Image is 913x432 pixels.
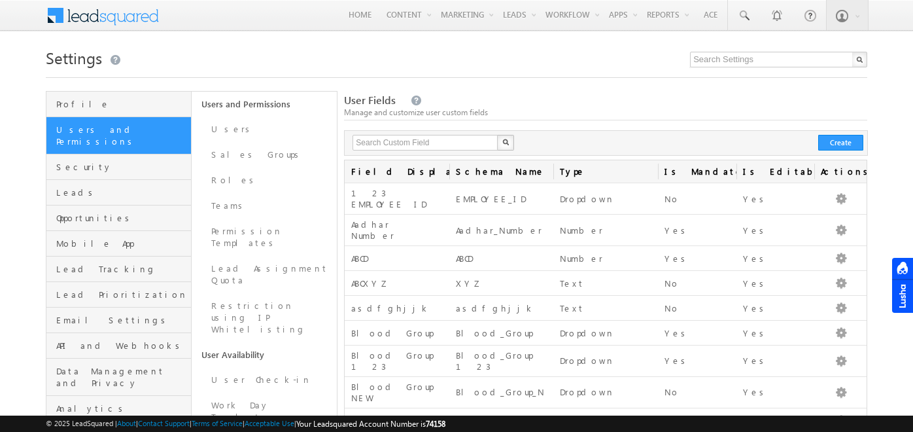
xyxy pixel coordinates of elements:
[743,414,808,427] div: Yes
[560,386,651,399] div: Dropdown
[46,231,191,257] a: Mobile App
[192,168,337,193] a: Roles
[456,252,547,266] div: ABCD
[245,419,294,427] a: Acceptable Use
[456,224,547,238] div: Aadhar_Number
[560,277,651,291] div: Text
[56,187,188,198] span: Leads
[743,224,808,238] div: Yes
[56,161,188,173] span: Security
[456,277,547,291] div: XYZ
[351,380,443,405] div: Blood Group NEW
[690,52,867,67] input: Search Settings
[351,327,443,340] div: Blood Group
[46,396,191,422] a: Analytics
[56,238,188,249] span: Mobile App
[560,414,651,427] div: Text
[664,386,730,399] div: No
[818,135,863,151] button: Create
[743,252,808,266] div: Yes
[192,92,337,117] a: Users and Permissions
[192,419,243,427] a: Terms of Service
[46,257,191,282] a: Lead Tracking
[56,263,188,275] span: Lead Tracking
[664,354,730,368] div: Yes
[560,224,651,238] div: Number
[456,414,547,427] div: CDEF
[351,252,443,266] div: ABCD
[192,142,337,168] a: Sales Groups
[658,160,736,183] span: Is Mandatory
[560,327,651,340] div: Dropdown
[664,252,730,266] div: Yes
[560,302,651,315] div: Text
[456,349,547,374] div: Blood_Group123
[56,365,188,389] span: Data Management and Privacy
[814,160,867,183] span: Actions
[743,386,808,399] div: Yes
[46,154,191,180] a: Security
[664,414,730,427] div: No
[192,293,337,342] a: Restriction using IP Whitelisting
[117,419,136,427] a: About
[351,277,443,291] div: ABCXYZ
[56,403,188,414] span: Analytics
[351,302,443,315] div: asdfghjjk
[560,354,651,368] div: Dropdown
[192,393,337,430] a: Work Day Templates
[351,218,443,243] div: Aadhar Number
[345,160,449,183] a: Field Display Name
[743,192,808,206] div: Yes
[456,327,547,340] div: Blood_Group
[743,277,808,291] div: Yes
[560,252,651,266] div: Number
[56,289,188,300] span: Lead Prioritization
[353,135,499,151] input: Search Custom Field
[46,47,102,68] span: Settings
[664,277,730,291] div: No
[664,224,730,238] div: Yes
[46,206,191,231] a: Opportunities
[46,282,191,308] a: Lead Prioritization
[46,359,191,396] a: Data Management and Privacy
[743,327,808,340] div: Yes
[351,187,443,211] div: 123 EMPLOYEE ID
[449,160,554,183] a: Schema Name
[46,180,191,206] a: Leads
[46,418,445,430] span: © 2025 LeadSquared | | | | |
[192,367,337,393] a: User Check-in
[456,386,547,399] div: Blood_Group_N
[56,124,188,147] span: Users and Permissions
[46,117,191,154] a: Users and Permissions
[56,212,188,224] span: Opportunities
[192,219,337,256] a: Permission Templates
[456,302,547,315] div: asdfghjjk
[192,117,337,142] a: Users
[351,414,443,427] div: CDEF
[296,419,445,429] span: Your Leadsquared Account Number is
[56,98,188,110] span: Profile
[192,193,337,219] a: Teams
[736,160,815,183] span: Is Editable
[192,342,337,367] a: User Availability
[456,192,547,206] div: EMPLOYEE_ID
[664,327,730,340] div: Yes
[664,192,730,206] div: No
[560,192,651,206] div: Dropdown
[426,419,445,429] span: 74158
[46,333,191,359] a: API and Webhooks
[743,302,808,315] div: Yes
[743,354,808,368] div: Yes
[664,302,730,315] div: No
[192,256,337,293] a: Lead Assignment Quota
[46,92,191,117] a: Profile
[344,93,396,107] span: User Fields
[46,308,191,333] a: Email Settings
[56,340,188,351] span: API and Webhooks
[56,314,188,326] span: Email Settings
[138,419,190,427] a: Contact Support
[553,160,658,183] span: Type
[351,349,443,374] div: Blood Group 123
[344,107,867,118] div: Manage and customize user custom fields
[502,139,509,145] img: Search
